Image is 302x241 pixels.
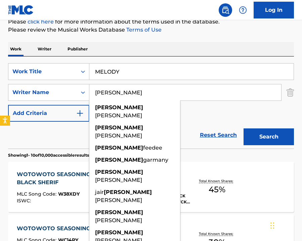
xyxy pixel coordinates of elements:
p: Showing 1 - 10 of 10,000 accessible results (Total 311,445 ) [8,152,117,158]
div: Help [236,3,250,17]
a: Public Search [219,3,232,17]
strong: [PERSON_NAME] [95,209,143,215]
div: Writer Name [12,88,73,96]
form: Search Form [8,63,294,149]
span: W38XDY [58,191,80,197]
img: Delete Criterion [287,84,294,101]
p: Work [8,42,24,56]
div: WOTOWOTO SEASONING FEAT. BLACK SHERIF [17,170,120,187]
span: feedee [143,145,162,151]
a: WOTOWOTO SEASONING FEAT. BLACK SHERIFMLC Song Code:W38XDYISWC:Writers (5)[PERSON_NAME], [PERSON_N... [8,162,294,212]
a: click here [28,18,54,25]
strong: [PERSON_NAME] [95,104,143,111]
button: Search [244,128,294,145]
p: Please for more information about the terms used in the database. [8,18,294,26]
a: Reset Search [197,128,240,143]
p: Total Known Shares: [199,231,235,236]
span: [PERSON_NAME] [95,132,142,139]
strong: [PERSON_NAME] [95,145,143,151]
span: 45 % [209,184,225,196]
strong: [PERSON_NAME] [104,189,152,195]
img: search [221,6,229,14]
span: jair [95,189,104,195]
p: Total Known Shares: [199,178,235,184]
strong: [PERSON_NAME] [95,169,143,175]
strong: [PERSON_NAME] [95,157,143,163]
p: Please review the Musical Works Database [8,26,294,34]
span: ISWC : [17,198,33,204]
div: WOTOWOTO SEASONING [17,225,94,233]
img: 9d2ae6d4665cec9f34b9.svg [76,109,84,117]
a: Terms of Use [125,27,162,33]
span: [PERSON_NAME] [95,112,142,119]
strong: [PERSON_NAME] [95,229,143,236]
img: help [239,6,247,14]
span: [PERSON_NAME] [95,177,142,183]
div: Work Title [12,68,73,76]
p: Writer [36,42,53,56]
iframe: Chat Widget [268,209,302,241]
img: MLC Logo [8,5,34,15]
span: garmany [143,157,168,163]
strong: [PERSON_NAME] [95,124,143,131]
p: Publisher [66,42,90,56]
button: Add Criteria [8,105,89,122]
a: Log In [254,2,294,18]
span: [PERSON_NAME] [95,217,142,224]
span: MLC Song Code : [17,191,58,197]
span: [PERSON_NAME] [95,197,142,203]
div: Drag [270,215,274,236]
